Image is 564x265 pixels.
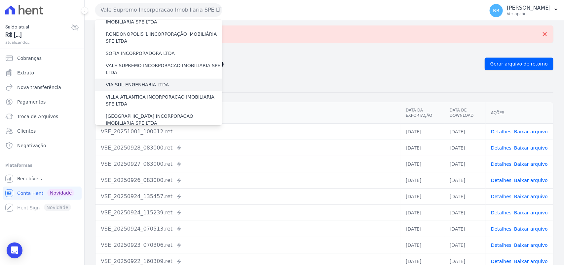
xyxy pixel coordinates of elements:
[444,102,486,124] th: Data de Download
[400,156,444,172] td: [DATE]
[101,193,395,200] div: VSE_20250924_135457.ret
[101,160,395,168] div: VSE_20250927_083000.ret
[95,102,400,124] th: Arquivo
[400,237,444,253] td: [DATE]
[514,178,548,183] a: Baixar arquivo
[17,99,46,105] span: Pagamentos
[3,81,82,94] a: Nova transferência
[5,30,71,39] span: R$ [...]
[101,225,395,233] div: VSE_20250924_070513.ret
[3,172,82,185] a: Recebíveis
[491,178,511,183] a: Detalhes
[484,1,564,20] button: RR [PERSON_NAME] Ver opções
[507,5,551,11] p: [PERSON_NAME]
[5,52,79,214] nav: Sidebar
[514,259,548,264] a: Baixar arquivo
[507,11,551,17] p: Ver opções
[3,52,82,65] a: Cobranças
[17,128,36,134] span: Clientes
[491,259,511,264] a: Detalhes
[400,188,444,204] td: [DATE]
[3,110,82,123] a: Troca de Arquivos
[491,161,511,167] a: Detalhes
[101,241,395,249] div: VSE_20250923_070306.ret
[514,145,548,151] a: Baixar arquivo
[485,58,553,70] a: Gerar arquivo de retorno
[400,140,444,156] td: [DATE]
[3,139,82,152] a: Negativação
[47,189,74,197] span: Novidade
[444,172,486,188] td: [DATE]
[444,221,486,237] td: [DATE]
[95,48,553,55] nav: Breadcrumb
[17,84,61,91] span: Nova transferência
[444,156,486,172] td: [DATE]
[7,243,22,258] div: Open Intercom Messenger
[3,187,82,200] a: Conta Hent Novidade
[444,123,486,140] td: [DATE]
[514,129,548,134] a: Baixar arquivo
[491,226,511,232] a: Detalhes
[514,194,548,199] a: Baixar arquivo
[106,50,175,57] label: SOFIA INCORPORADORA LTDA
[17,69,34,76] span: Extrato
[3,95,82,109] a: Pagamentos
[491,243,511,248] a: Detalhes
[17,175,42,182] span: Recebíveis
[400,221,444,237] td: [DATE]
[106,31,222,45] label: RONDONOPOLIS 1 INCORPORAÇÃO IMOBILIÁRIA SPE LTDA
[491,210,511,215] a: Detalhes
[444,237,486,253] td: [DATE]
[5,39,71,45] span: atualizando...
[491,145,511,151] a: Detalhes
[101,144,395,152] div: VSE_20250928_083000.ret
[514,210,548,215] a: Baixar arquivo
[493,8,499,13] span: RR
[444,140,486,156] td: [DATE]
[17,113,58,120] span: Troca de Arquivos
[491,194,511,199] a: Detalhes
[101,209,395,217] div: VSE_20250924_115239.ret
[106,81,169,88] label: VIA SUL ENGENHARIA LTDA
[95,59,479,68] h2: Exportações de Retorno
[514,226,548,232] a: Baixar arquivo
[95,3,222,17] button: Vale Supremo Incorporacao Imobiliaria SPE LTDA
[17,142,46,149] span: Negativação
[514,161,548,167] a: Baixar arquivo
[400,172,444,188] td: [DATE]
[17,55,42,62] span: Cobranças
[106,113,222,127] label: [GEOGRAPHIC_DATA] INCORPORACAO IMOBILIARIA SPE LTDA
[101,128,395,136] div: VSE_20251001_100012.ret
[514,243,548,248] a: Baixar arquivo
[444,188,486,204] td: [DATE]
[400,204,444,221] td: [DATE]
[3,66,82,79] a: Extrato
[101,176,395,184] div: VSE_20250926_083000.ret
[400,123,444,140] td: [DATE]
[444,204,486,221] td: [DATE]
[491,129,511,134] a: Detalhes
[400,102,444,124] th: Data da Exportação
[106,62,222,76] label: VALE SUPREMO INCORPORACAO IMOBILIARIA SPE LTDA
[5,161,79,169] div: Plataformas
[486,102,553,124] th: Ações
[490,61,548,67] span: Gerar arquivo de retorno
[5,23,71,30] span: Saldo atual
[106,94,222,108] label: VILLA ATLANTICA INCORPORACAO IMOBILIARIA SPE LTDA
[17,190,43,197] span: Conta Hent
[3,124,82,138] a: Clientes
